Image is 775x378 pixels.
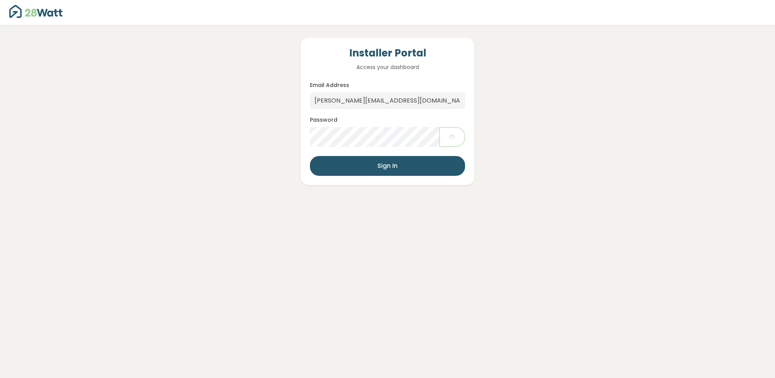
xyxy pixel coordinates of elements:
[310,81,349,89] label: Email Address
[310,156,465,176] button: Sign In
[9,5,63,18] img: 28Watt
[310,92,465,109] input: Enter your email
[310,63,465,71] p: Access your dashboard
[310,116,337,124] label: Password
[310,47,465,60] h4: Installer Portal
